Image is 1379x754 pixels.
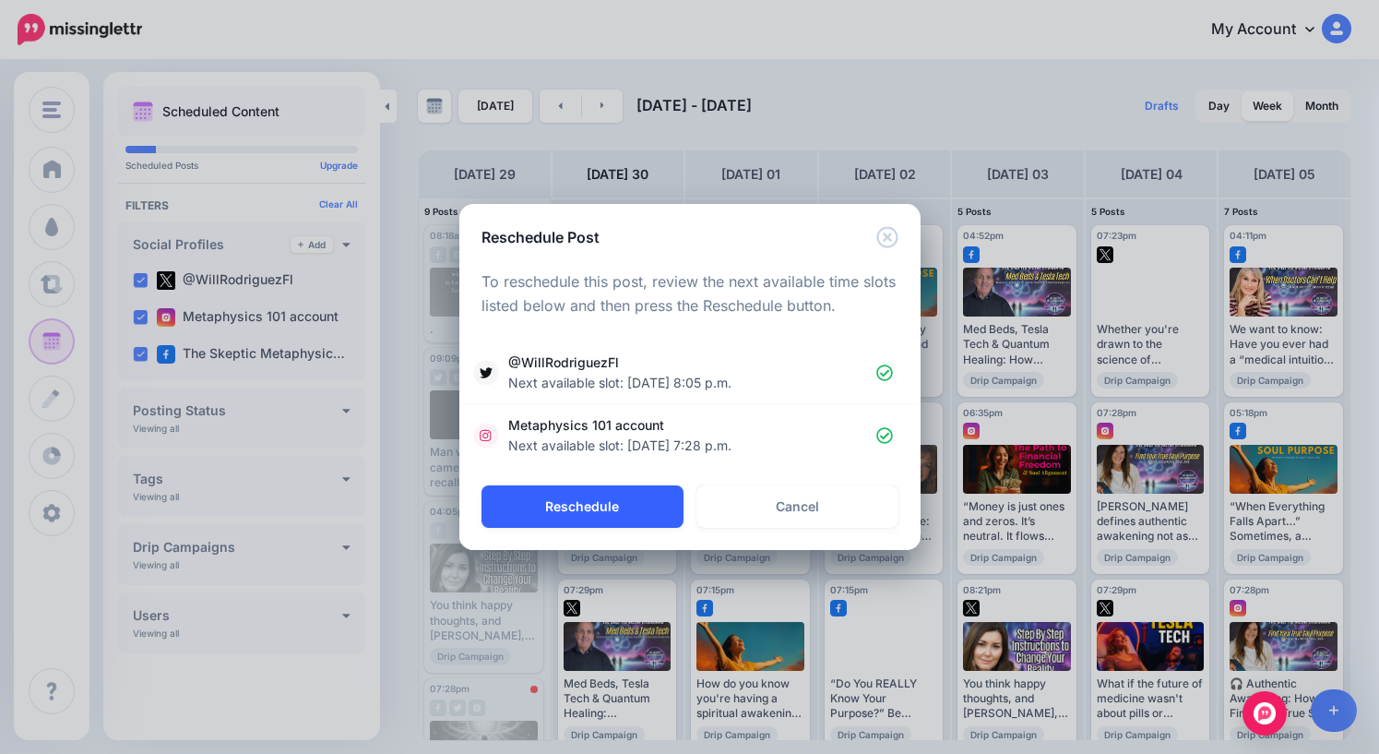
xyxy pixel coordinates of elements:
a: @WillRodriguezFl Next available slot: [DATE] 8:05 p.m. [478,353,902,393]
a: Metaphysics 101 account Next available slot: [DATE] 7:28 p.m. [478,415,902,456]
span: Metaphysics 101 account [508,415,876,456]
span: Next available slot: [DATE] 8:05 p.m. [508,375,731,390]
span: @WillRodriguezFl [508,353,876,393]
button: Close [876,226,898,249]
p: To reschedule this post, review the next available time slots listed below and then press the Res... [481,270,898,318]
div: Open Intercom Messenger [1242,691,1287,736]
a: Cancel [696,485,898,528]
button: Reschedule [481,485,684,528]
h5: Reschedule Post [481,226,600,248]
span: Next available slot: [DATE] 7:28 p.m. [508,437,731,453]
